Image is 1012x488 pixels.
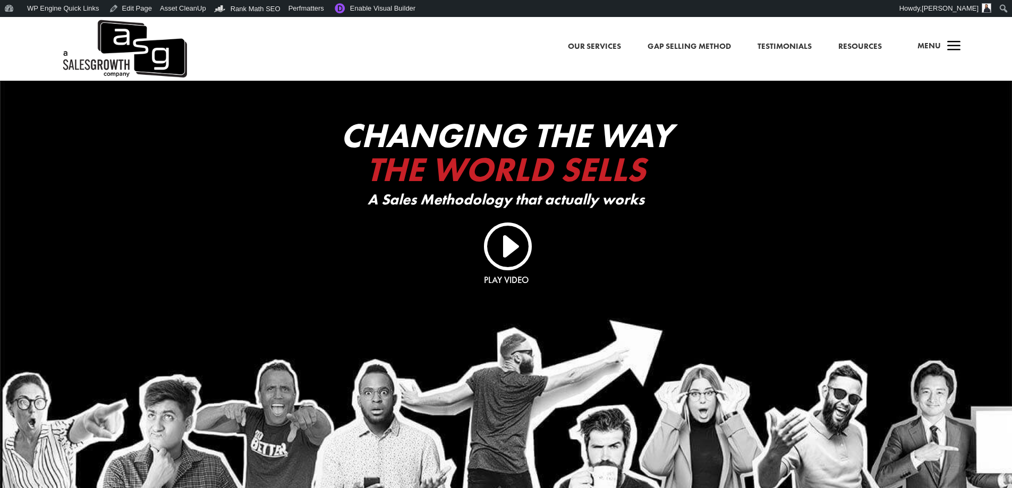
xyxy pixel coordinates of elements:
[17,17,25,25] img: logo_orange.svg
[17,28,25,36] img: website_grey.svg
[484,274,529,286] a: Play Video
[943,36,965,57] span: a
[294,192,719,208] p: A Sales Methodology that actually works
[61,17,187,81] img: ASG Co. Logo
[294,118,719,192] h2: Changing The Way
[481,219,532,270] a: I
[40,68,95,75] div: Domain Overview
[367,148,645,191] span: The World Sells
[61,17,187,81] a: A Sales Growth Company Logo
[29,67,37,75] img: tab_domain_overview_orange.svg
[117,68,179,75] div: Keywords by Traffic
[28,28,117,36] div: Domain: [DOMAIN_NAME]
[568,40,621,54] a: Our Services
[758,40,812,54] a: Testimonials
[917,40,941,51] span: Menu
[30,17,52,25] div: v 4.0.25
[106,67,114,75] img: tab_keywords_by_traffic_grey.svg
[838,40,882,54] a: Resources
[922,4,979,12] span: [PERSON_NAME]
[231,5,280,13] span: Rank Math SEO
[648,40,731,54] a: Gap Selling Method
